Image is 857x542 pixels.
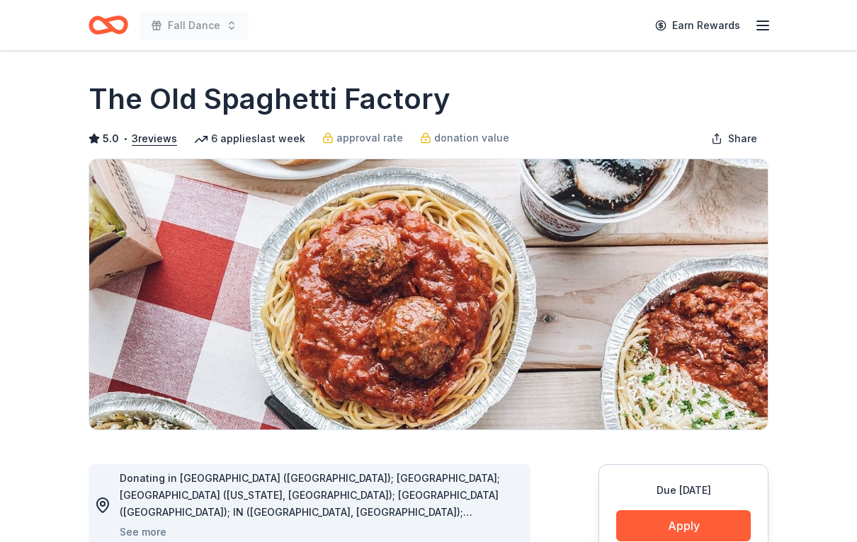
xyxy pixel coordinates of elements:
[616,510,751,541] button: Apply
[103,130,119,147] span: 5.0
[140,11,249,40] button: Fall Dance
[89,8,128,42] a: Home
[700,125,768,153] button: Share
[616,482,751,499] div: Due [DATE]
[89,159,768,429] img: Image for The Old Spaghetti Factory
[336,129,403,146] span: approval rate
[728,130,757,147] span: Share
[322,129,403,146] a: approval rate
[420,129,509,146] a: donation value
[434,129,509,146] span: donation value
[132,130,177,147] button: 3reviews
[647,13,749,38] a: Earn Rewards
[120,524,166,541] button: See more
[168,17,220,34] span: Fall Dance
[194,130,305,147] div: 6 applies last week
[123,133,128,144] span: •
[89,79,450,119] h1: The Old Spaghetti Factory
